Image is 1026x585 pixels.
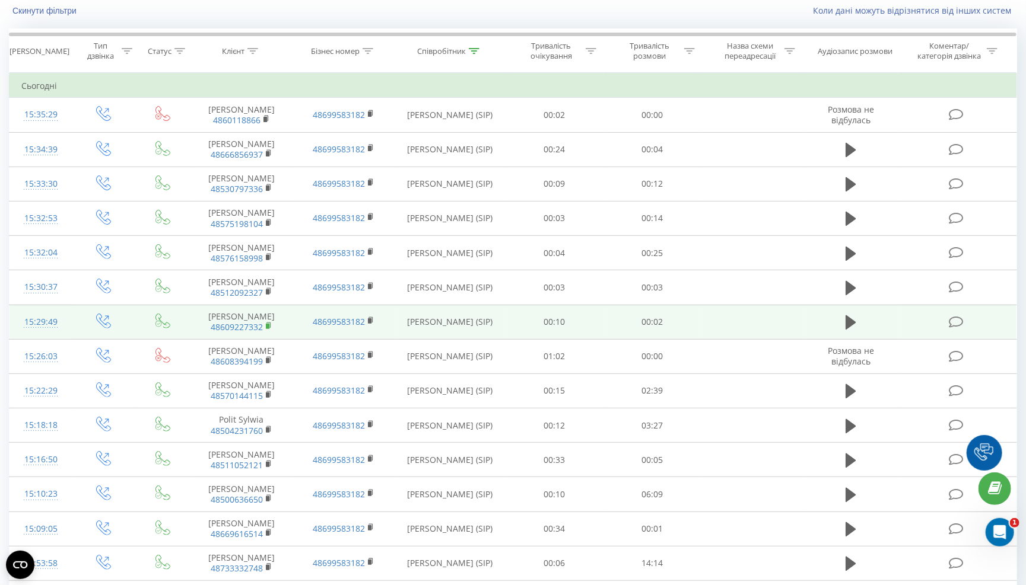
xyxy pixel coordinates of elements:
[190,373,293,408] td: [PERSON_NAME]
[190,98,293,132] td: [PERSON_NAME]
[505,373,603,408] td: 00:15
[313,109,365,120] a: 48699583182
[190,132,293,167] td: [PERSON_NAME]
[603,305,702,339] td: 00:02
[505,546,603,580] td: 00:06
[21,103,61,126] div: 15:35:29
[813,5,1017,16] a: Коли дані можуть відрізнятися вiд інших систем
[505,477,603,512] td: 00:10
[190,477,293,512] td: [PERSON_NAME]
[6,551,34,579] button: Open CMP widget
[21,552,61,575] div: 14:53:58
[222,46,244,56] div: Клієнт
[313,316,365,327] a: 48699583182
[311,46,360,56] div: Бізнес номер
[505,167,603,201] td: 00:09
[986,518,1014,546] iframe: Intercom live chat
[148,46,171,56] div: Статус
[395,408,505,443] td: [PERSON_NAME] (SIP)
[211,459,263,471] a: 48511052121
[395,477,505,512] td: [PERSON_NAME] (SIP)
[313,420,365,431] a: 48699583182
[21,241,61,264] div: 15:32:04
[190,546,293,580] td: [PERSON_NAME]
[505,201,603,235] td: 00:03
[82,41,118,61] div: Тип дзвінка
[190,512,293,546] td: [PERSON_NAME]
[395,443,505,477] td: [PERSON_NAME] (SIP)
[603,236,702,270] td: 00:25
[21,379,61,402] div: 15:22:29
[211,287,263,298] a: 48512092327
[21,138,61,161] div: 15:34:39
[21,482,61,506] div: 15:10:23
[603,270,702,305] td: 00:03
[9,5,82,16] button: Скинути фільтри
[211,390,263,401] a: 48570144115
[211,528,263,539] a: 48669616514
[603,546,702,580] td: 14:14
[313,523,365,534] a: 48699583182
[211,218,263,229] a: 48575198104
[395,270,505,305] td: [PERSON_NAME] (SIP)
[505,132,603,167] td: 00:24
[505,305,603,339] td: 00:10
[21,276,61,299] div: 15:30:37
[505,98,603,132] td: 00:02
[190,305,293,339] td: [PERSON_NAME]
[603,98,702,132] td: 00:00
[395,201,505,235] td: [PERSON_NAME] (SIP)
[21,414,61,437] div: 15:18:18
[313,385,365,396] a: 48699583182
[211,321,263,333] a: 48609227332
[313,143,365,155] a: 48699583182
[21,517,61,541] div: 15:09:05
[603,201,702,235] td: 00:14
[395,167,505,201] td: [PERSON_NAME] (SIP)
[313,350,365,362] a: 48699583182
[603,167,702,201] td: 00:12
[21,448,61,471] div: 15:16:50
[417,46,466,56] div: Співробітник
[211,183,263,194] a: 48530797336
[211,149,263,160] a: 48666856937
[211,425,263,436] a: 48504231760
[190,443,293,477] td: [PERSON_NAME]
[21,207,61,230] div: 15:32:53
[914,41,984,61] div: Коментар/категорія дзвінка
[828,104,874,126] span: Розмова не відбулась
[395,546,505,580] td: [PERSON_NAME] (SIP)
[190,408,293,443] td: Polit Sylwia
[505,408,603,443] td: 00:12
[313,557,365,568] a: 48699583182
[9,74,1017,98] td: Сьогодні
[505,270,603,305] td: 00:03
[313,282,365,293] a: 48699583182
[818,46,892,56] div: Аудіозапис розмови
[21,172,61,196] div: 15:33:30
[211,252,263,264] a: 48576158998
[505,443,603,477] td: 00:33
[603,477,702,512] td: 06:09
[190,201,293,235] td: [PERSON_NAME]
[211,356,263,367] a: 48608394199
[1010,518,1019,528] span: 1
[828,345,874,367] span: Розмова не відбулась
[313,488,365,500] a: 48699583182
[21,345,61,368] div: 15:26:03
[313,178,365,189] a: 48699583182
[190,270,293,305] td: [PERSON_NAME]
[395,339,505,373] td: [PERSON_NAME] (SIP)
[395,236,505,270] td: [PERSON_NAME] (SIP)
[313,247,365,258] a: 48699583182
[718,41,782,61] div: Назва схеми переадресації
[313,454,365,465] a: 48699583182
[505,339,603,373] td: 01:02
[519,41,583,61] div: Тривалість очікування
[211,562,263,574] a: 48733332748
[190,167,293,201] td: [PERSON_NAME]
[395,512,505,546] td: [PERSON_NAME] (SIP)
[505,236,603,270] td: 00:04
[603,132,702,167] td: 00:04
[603,373,702,408] td: 02:39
